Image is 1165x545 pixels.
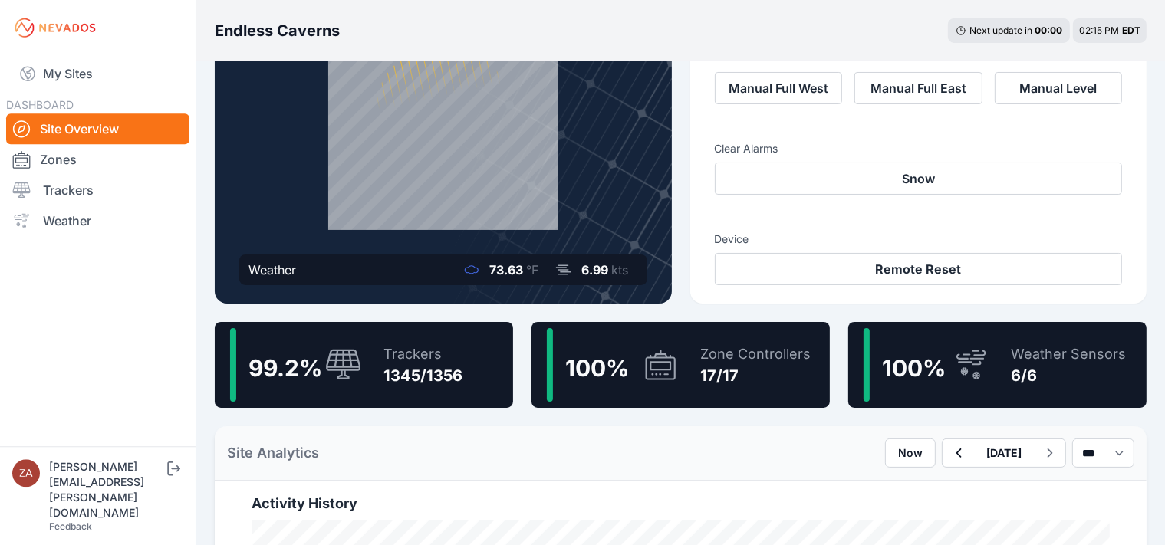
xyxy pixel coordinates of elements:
[1011,343,1126,365] div: Weather Sensors
[969,25,1032,36] span: Next update in
[715,253,1123,285] button: Remote Reset
[700,365,811,386] div: 17/17
[582,262,609,277] span: 6.99
[885,438,936,468] button: Now
[715,163,1123,195] button: Snow
[700,343,811,365] div: Zone Controllers
[49,459,164,520] div: [PERSON_NAME][EMAIL_ADDRESS][PERSON_NAME][DOMAIN_NAME]
[6,98,74,111] span: DASHBOARD
[215,322,513,408] a: 99.2%Trackers1345/1356
[974,439,1034,467] button: [DATE]
[715,72,843,104] button: Manual Full West
[565,354,629,382] span: 100 %
[854,72,982,104] button: Manual Full East
[531,322,830,408] a: 100%Zone Controllers17/17
[215,20,340,41] h3: Endless Caverns
[612,262,629,277] span: kts
[215,11,340,51] nav: Breadcrumb
[12,15,98,40] img: Nevados
[252,493,1110,514] h2: Activity History
[12,459,40,487] img: zachary.brogan@energixrenewables.com
[1122,25,1140,36] span: EDT
[1011,365,1126,386] div: 6/6
[49,520,92,532] a: Feedback
[995,72,1123,104] button: Manual Level
[527,262,539,277] span: °F
[383,365,462,386] div: 1345/1356
[715,141,1123,156] h3: Clear Alarms
[1079,25,1119,36] span: 02:15 PM
[6,175,189,205] a: Trackers
[490,262,524,277] span: 73.63
[848,322,1147,408] a: 100%Weather Sensors6/6
[6,113,189,144] a: Site Overview
[715,231,1123,247] h3: Device
[1035,25,1062,37] div: 00 : 00
[6,144,189,175] a: Zones
[6,55,189,92] a: My Sites
[383,343,462,365] div: Trackers
[6,205,189,236] a: Weather
[248,261,296,279] div: Weather
[227,442,319,464] h2: Site Analytics
[248,354,322,382] span: 99.2 %
[882,354,946,382] span: 100 %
